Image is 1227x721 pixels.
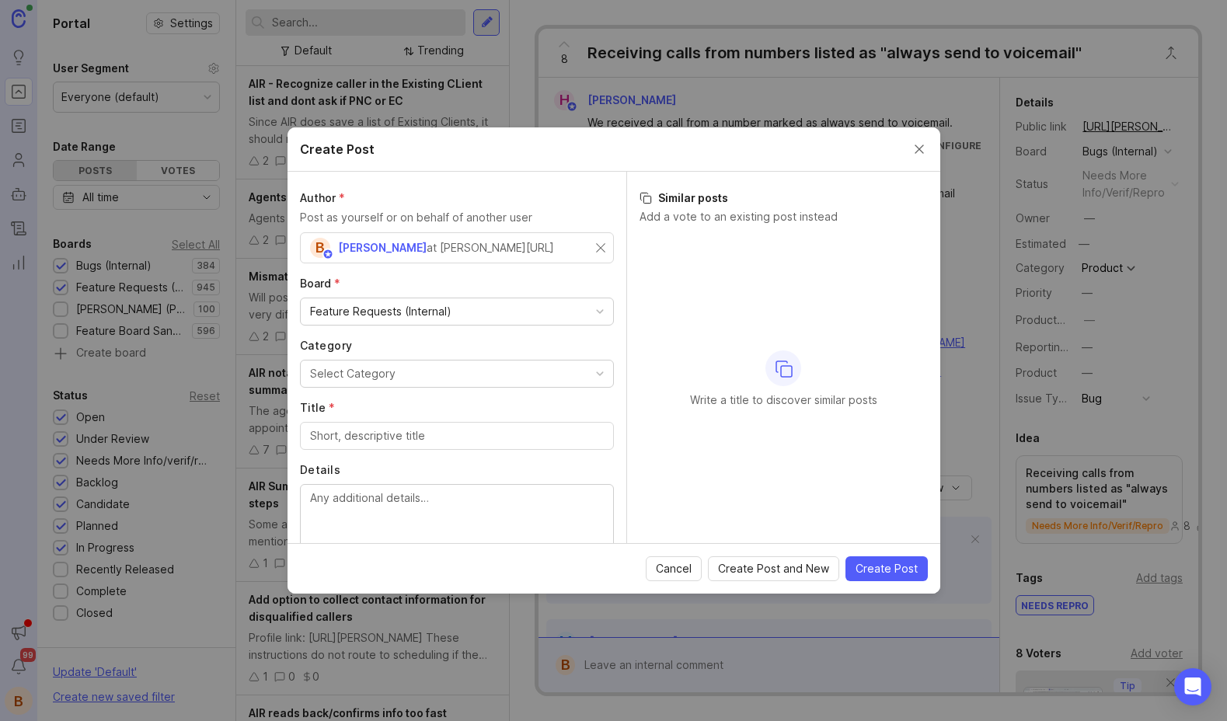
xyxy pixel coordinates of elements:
input: Short, descriptive title [310,427,604,444]
p: Write a title to discover similar posts [690,392,877,408]
div: B [310,238,330,258]
label: Details [300,462,614,478]
button: Close create post modal [911,141,928,158]
span: Title (required) [300,401,335,414]
span: Create Post and New [718,561,829,576]
button: Create Post and New [708,556,839,581]
h2: Create Post [300,140,375,158]
span: [PERSON_NAME] [338,241,427,254]
p: Add a vote to an existing post instead [640,209,928,225]
div: Open Intercom Messenger [1174,668,1211,705]
h3: Similar posts [640,190,928,206]
span: Board (required) [300,277,340,290]
span: Create Post [856,561,918,576]
img: member badge [322,249,333,260]
div: Feature Requests (Internal) [310,303,451,320]
label: Category [300,338,614,354]
p: Post as yourself or on behalf of another user [300,209,614,226]
span: Cancel [656,561,692,576]
button: Cancel [646,556,702,581]
button: Create Post [845,556,928,581]
div: Select Category [310,365,396,382]
div: at [PERSON_NAME][URL] [427,239,554,256]
span: Author (required) [300,191,345,204]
